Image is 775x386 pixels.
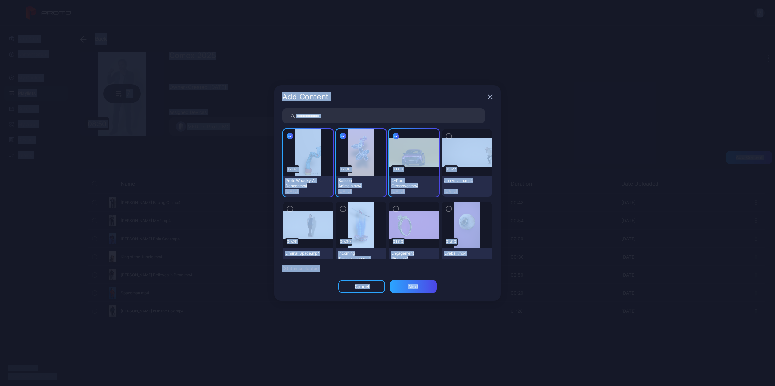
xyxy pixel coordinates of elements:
[285,178,321,188] div: Proto Whacky Air Dancer.mp4
[338,280,385,293] button: Cancel
[444,238,458,246] div: 01:00
[355,284,369,289] div: Cancel
[391,178,427,188] div: 4-Door Crossover.mp4
[391,165,405,173] div: 01:00
[338,178,374,188] div: Balloon Animals.mp4
[282,93,485,101] div: Add Content
[444,178,480,183] div: Jan vs Jan.mp4
[338,251,374,261] div: Incoming Transmission.mp4
[444,251,480,256] div: Eyeball.mp4
[391,189,437,194] div: [DATE]
[285,251,321,256] div: Liminal Space.mp4
[444,189,490,194] div: [DATE]
[390,280,437,293] button: Next
[285,165,299,173] div: 02:03
[444,165,458,173] div: 00:27
[285,189,331,194] div: [DATE]
[338,165,352,173] div: 02:00
[338,238,352,246] div: 00:30
[282,265,493,272] div: ( 3 ) item s selected
[338,189,384,194] div: [DATE]
[285,238,299,246] div: 00:29
[391,251,427,261] div: Engagement Ring.mp4
[408,284,418,289] div: Next
[391,238,405,246] div: 01:00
